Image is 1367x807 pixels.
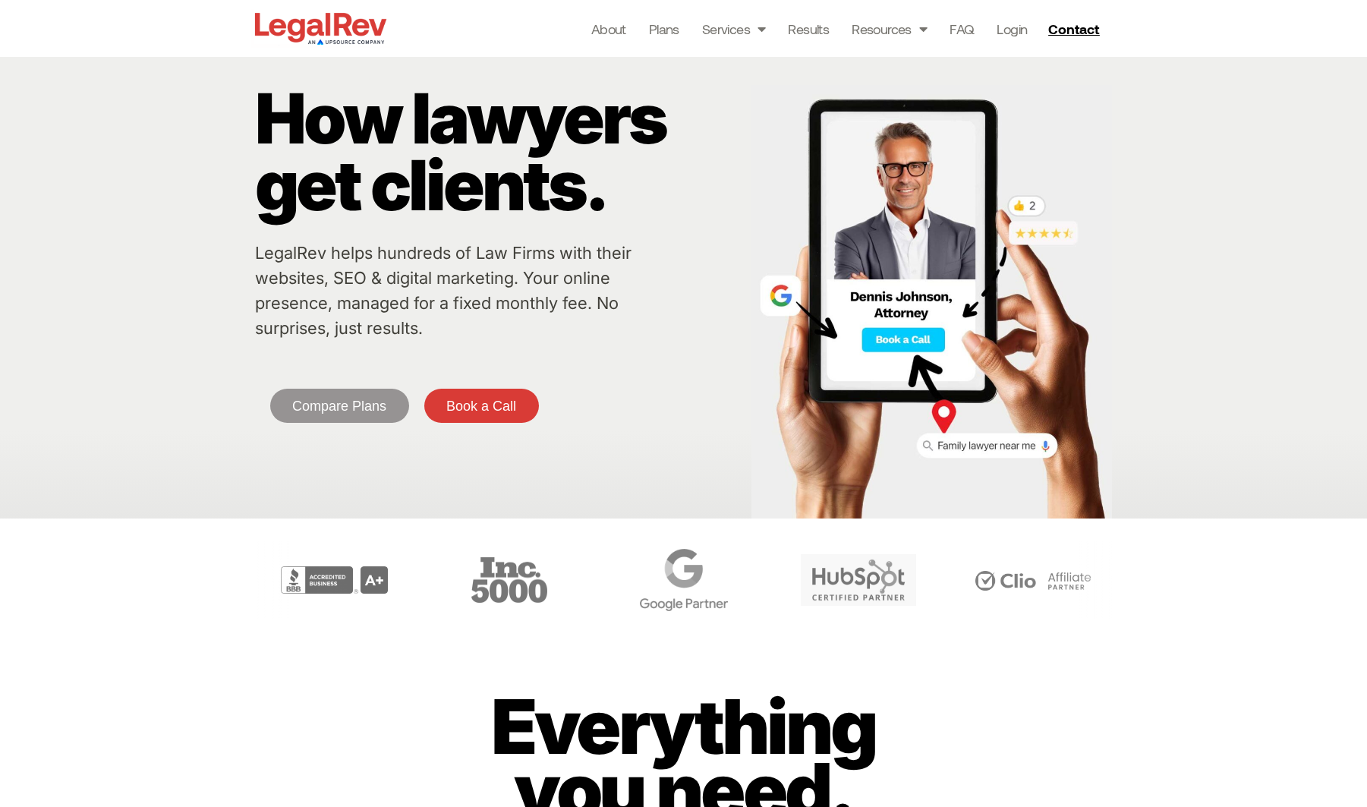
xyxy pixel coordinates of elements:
a: Services [702,18,766,39]
a: Plans [649,18,679,39]
a: Login [997,18,1027,39]
a: FAQ [950,18,974,39]
span: Compare Plans [292,399,386,413]
a: Contact [1042,17,1109,41]
a: About [591,18,626,39]
p: How lawyers get clients. [255,85,744,219]
span: Book a Call [446,399,516,413]
nav: Menu [591,18,1028,39]
div: 3 / 6 [426,541,593,619]
a: Resources [852,18,927,39]
a: Compare Plans [270,389,409,423]
span: Contact [1048,22,1099,36]
div: 4 / 6 [600,541,767,619]
a: LegalRev helps hundreds of Law Firms with their websites, SEO & digital marketing. Your online pr... [255,243,632,338]
div: 6 / 6 [950,541,1117,619]
a: Results [788,18,829,39]
div: 2 / 6 [251,541,418,619]
div: 5 / 6 [775,541,942,619]
div: Carousel [251,541,1117,619]
a: Book a Call [424,389,539,423]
